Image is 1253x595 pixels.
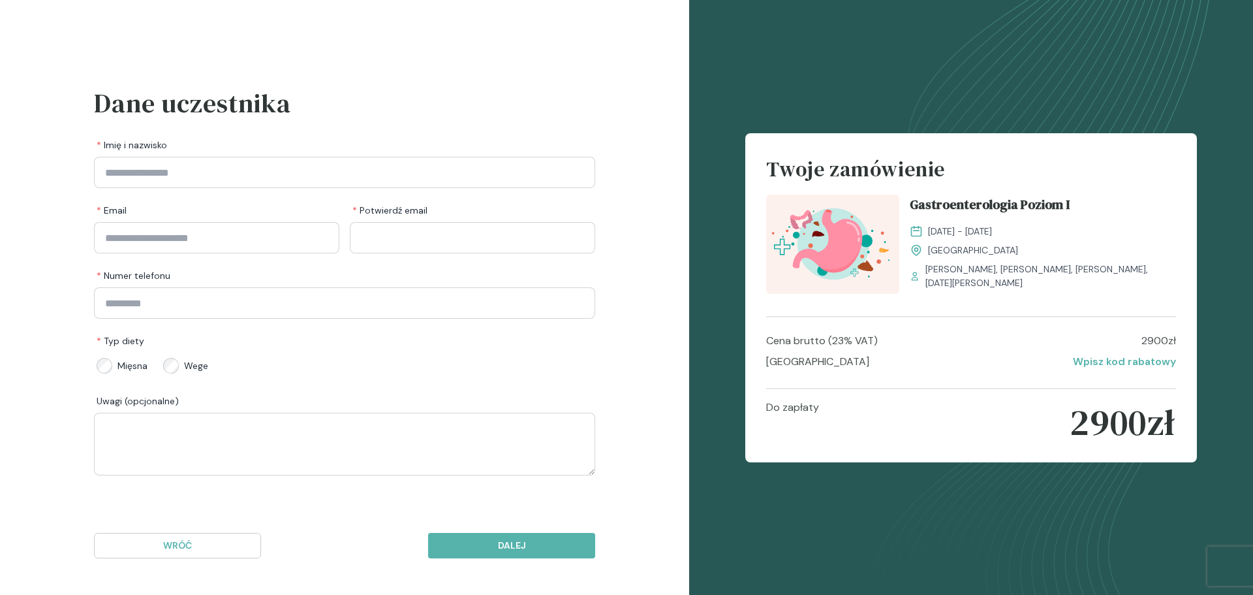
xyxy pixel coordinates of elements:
[928,244,1018,257] span: [GEOGRAPHIC_DATA]
[97,269,170,282] span: Numer telefonu
[766,354,869,370] p: [GEOGRAPHIC_DATA]
[97,334,144,347] span: Typ diety
[766,400,819,445] p: Do zapłaty
[94,222,339,253] input: Email
[94,287,595,319] input: Numer telefonu
[352,204,427,217] span: Potwierdź email
[184,359,208,372] span: Wege
[1070,400,1175,445] p: 2900 zł
[766,154,1175,195] h4: Twoje zamówienie
[94,84,595,123] h3: Dane uczestnika
[117,359,147,372] span: Mięsna
[928,225,992,238] span: [DATE] - [DATE]
[439,539,584,553] p: Dalej
[925,263,1176,290] span: [PERSON_NAME], [PERSON_NAME], [PERSON_NAME], [DATE][PERSON_NAME]
[97,138,167,152] span: Imię i nazwisko
[97,394,179,408] span: Uwagi (opcjonalne)
[163,358,179,374] input: Wege
[105,539,250,553] p: Wróć
[97,358,112,374] input: Mięsna
[428,533,595,558] button: Dalej
[910,195,1070,219] span: Gastroenterologia Poziom I
[910,195,1175,219] a: Gastroenterologia Poziom I
[766,195,899,295] img: Zpbdlx5LeNNTxNvT_GastroI_T.svg
[97,204,127,217] span: Email
[766,333,878,349] p: Cena brutto (23% VAT)
[94,533,261,558] button: Wróć
[1073,354,1176,370] p: Wpisz kod rabatowy
[94,157,595,188] input: Imię i nazwisko
[1141,333,1176,349] p: 2900 zł
[350,222,595,253] input: Potwierdź email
